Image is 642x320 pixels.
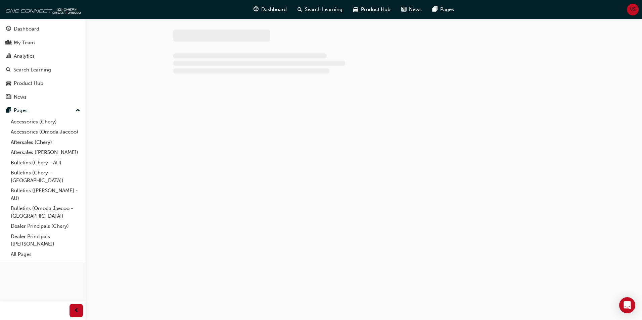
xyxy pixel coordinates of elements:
[14,52,35,60] div: Analytics
[409,6,422,13] span: News
[8,137,83,148] a: Aftersales (Chery)
[3,104,83,117] button: Pages
[14,79,43,87] div: Product Hub
[440,6,454,13] span: Pages
[14,93,27,101] div: News
[3,91,83,103] a: News
[361,6,391,13] span: Product Hub
[8,203,83,221] a: Bulletins (Omoda Jaecoo - [GEOGRAPHIC_DATA])
[630,6,636,13] span: VS
[619,297,635,313] div: Open Intercom Messenger
[14,25,39,33] div: Dashboard
[76,106,80,115] span: up-icon
[292,3,348,16] a: search-iconSearch Learning
[8,231,83,249] a: Dealer Principals ([PERSON_NAME])
[3,23,83,35] a: Dashboard
[3,50,83,62] a: Analytics
[6,40,11,46] span: people-icon
[401,5,406,14] span: news-icon
[8,185,83,203] a: Bulletins ([PERSON_NAME] - AU)
[14,39,35,47] div: My Team
[261,6,287,13] span: Dashboard
[6,108,11,114] span: pages-icon
[248,3,292,16] a: guage-iconDashboard
[8,158,83,168] a: Bulletins (Chery - AU)
[297,5,302,14] span: search-icon
[254,5,259,14] span: guage-icon
[627,4,639,15] button: VS
[8,127,83,137] a: Accessories (Omoda Jaecoo)
[427,3,459,16] a: pages-iconPages
[348,3,396,16] a: car-iconProduct Hub
[74,307,79,315] span: prev-icon
[3,3,81,16] img: oneconnect
[8,221,83,231] a: Dealer Principals (Chery)
[14,107,28,114] div: Pages
[3,21,83,104] button: DashboardMy TeamAnalyticsSearch LearningProduct HubNews
[3,64,83,76] a: Search Learning
[305,6,342,13] span: Search Learning
[6,26,11,32] span: guage-icon
[13,66,51,74] div: Search Learning
[6,67,11,73] span: search-icon
[8,117,83,127] a: Accessories (Chery)
[396,3,427,16] a: news-iconNews
[8,168,83,185] a: Bulletins (Chery - [GEOGRAPHIC_DATA])
[353,5,358,14] span: car-icon
[8,147,83,158] a: Aftersales ([PERSON_NAME])
[6,94,11,100] span: news-icon
[6,81,11,87] span: car-icon
[3,77,83,90] a: Product Hub
[3,37,83,49] a: My Team
[6,53,11,59] span: chart-icon
[8,249,83,260] a: All Pages
[432,5,438,14] span: pages-icon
